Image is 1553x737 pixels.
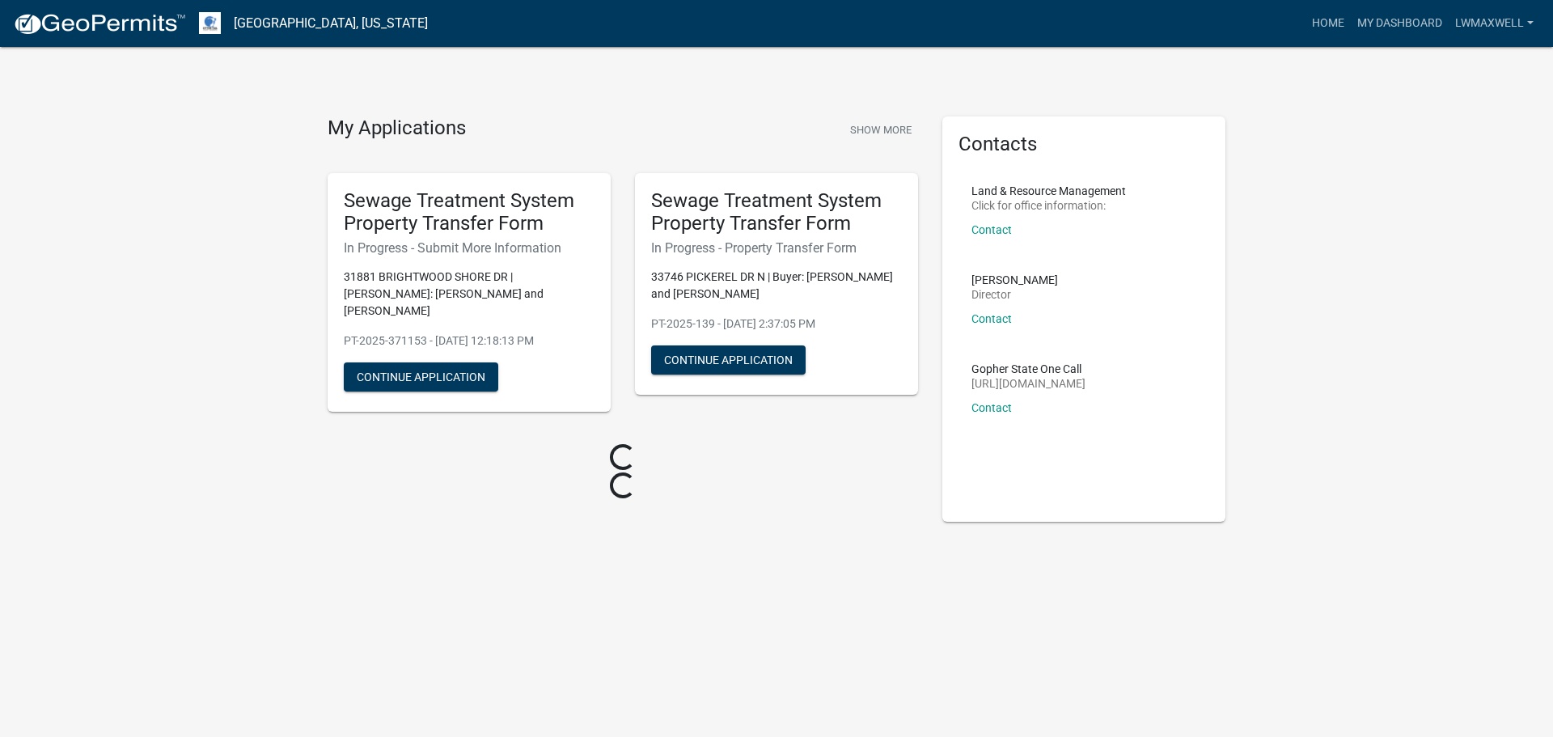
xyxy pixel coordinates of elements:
h5: Sewage Treatment System Property Transfer Form [651,189,902,236]
h6: In Progress - Property Transfer Form [651,240,902,256]
p: Land & Resource Management [971,185,1126,197]
a: Contact [971,312,1012,325]
h5: Contacts [958,133,1209,156]
button: Continue Application [651,345,806,375]
p: PT-2025-371153 - [DATE] 12:18:13 PM [344,332,595,349]
a: Contact [971,401,1012,414]
p: 31881 BRIGHTWOOD SHORE DR | [PERSON_NAME]: [PERSON_NAME] and [PERSON_NAME] [344,269,595,320]
h4: My Applications [328,116,466,141]
p: PT-2025-139 - [DATE] 2:37:05 PM [651,316,902,332]
a: [GEOGRAPHIC_DATA], [US_STATE] [234,10,428,37]
p: 33746 PICKEREL DR N | Buyer: [PERSON_NAME] and [PERSON_NAME] [651,269,902,303]
button: Show More [844,116,918,143]
a: My Dashboard [1351,8,1449,39]
img: Otter Tail County, Minnesota [199,12,221,34]
button: Continue Application [344,362,498,392]
h6: In Progress - Submit More Information [344,240,595,256]
p: [PERSON_NAME] [971,274,1058,286]
a: Home [1305,8,1351,39]
p: Director [971,289,1058,300]
a: Contact [971,223,1012,236]
a: LWMaxwell [1449,8,1540,39]
p: Gopher State One Call [971,363,1085,375]
h5: Sewage Treatment System Property Transfer Form [344,189,595,236]
p: [URL][DOMAIN_NAME] [971,378,1085,389]
p: Click for office information: [971,200,1126,211]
